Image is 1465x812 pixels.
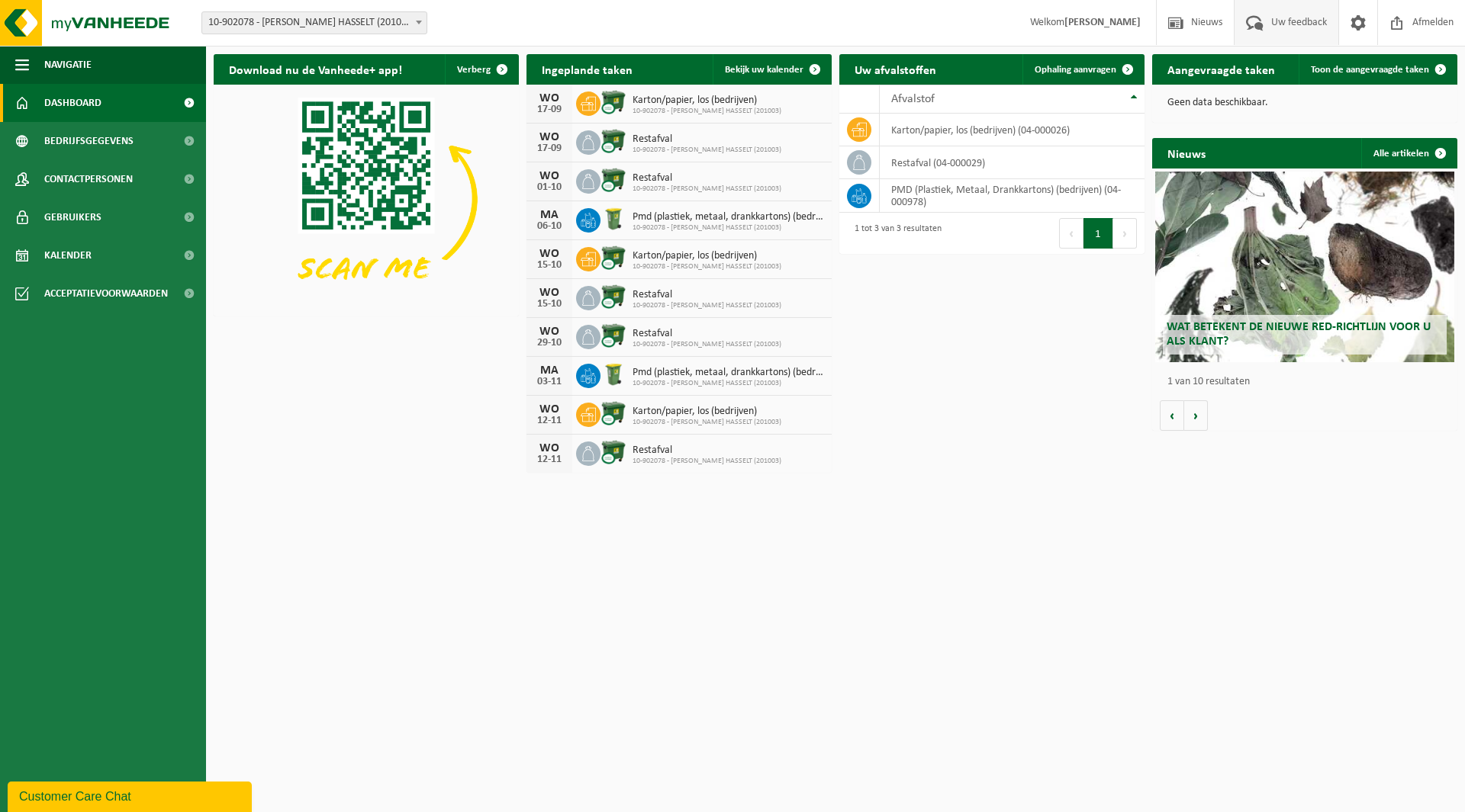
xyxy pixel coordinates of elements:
[1152,54,1290,84] h2: Aangevraagde taken
[534,377,565,387] div: 03-11
[600,206,626,232] img: WB-0240-HPE-GN-50
[880,114,1145,146] td: karton/papier, los (bedrijven) (04-000026)
[534,416,565,426] div: 12-11
[534,170,565,182] div: WO
[633,328,781,340] span: Restafval
[600,361,626,387] img: WB-0240-HPE-GN-50
[534,182,565,193] div: 01-10
[534,454,565,465] div: 12-11
[534,299,565,310] div: 15-10
[534,260,565,271] div: 15-10
[44,122,134,160] span: Bedrijfsgegevens
[880,146,1145,179] td: restafval (04-000029)
[633,250,781,262] span: Karton/papier, los (bedrijven)
[633,367,824,379] span: Pmd (plastiek, metaal, drankkartons) (bedrijven)
[600,89,626,115] img: WB-1100-CU
[44,46,92,84] span: Navigatie
[633,445,781,457] span: Restafval
[534,131,565,143] div: WO
[847,217,942,250] div: 1 tot 3 van 3 resultaten
[600,284,626,310] img: WB-1100-CU
[633,289,781,301] span: Restafval
[1113,218,1137,249] button: Next
[44,160,133,198] span: Contactpersonen
[214,54,417,84] h2: Download nu de Vanheede+ app!
[1035,65,1116,75] span: Ophaling aanvragen
[633,223,824,233] span: 10-902078 - [PERSON_NAME] HASSELT (201003)
[534,287,565,299] div: WO
[633,457,781,466] span: 10-902078 - [PERSON_NAME] HASSELT (201003)
[633,406,781,418] span: Karton/papier, los (bedrijven)
[1167,377,1450,387] p: 1 van 10 resultaten
[1167,98,1442,108] p: Geen data beschikbaar.
[534,104,565,115] div: 17-09
[839,54,951,84] h2: Uw afvalstoffen
[534,209,565,221] div: MA
[600,439,626,465] img: WB-1100-CU
[1059,218,1083,249] button: Previous
[1361,138,1456,168] a: Alle artikelen
[600,128,626,154] img: WB-1100-CU
[880,179,1145,213] td: PMD (Plastiek, Metaal, Drankkartons) (bedrijven) (04-000978)
[8,778,255,812] iframe: chat widget
[600,400,626,426] img: WB-1100-CU
[1184,400,1208,431] button: Volgende
[1152,138,1221,168] h2: Nieuws
[1311,65,1429,75] span: Toon de aangevraagde taken
[633,146,781,155] span: 10-902078 - [PERSON_NAME] HASSELT (201003)
[633,379,824,388] span: 10-902078 - [PERSON_NAME] HASSELT (201003)
[1167,321,1431,348] span: Wat betekent de nieuwe RED-richtlijn voor u als klant?
[534,248,565,260] div: WO
[214,85,519,313] img: Download de VHEPlus App
[534,403,565,416] div: WO
[633,418,781,427] span: 10-902078 - [PERSON_NAME] HASSELT (201003)
[600,245,626,271] img: WB-1100-CU
[526,54,648,84] h2: Ingeplande taken
[633,172,781,185] span: Restafval
[1299,54,1456,85] a: Toon de aangevraagde taken
[44,198,101,236] span: Gebruikers
[202,12,427,34] span: 10-902078 - AVA HASSELT (201003) - HASSELT
[633,185,781,194] span: 10-902078 - [PERSON_NAME] HASSELT (201003)
[633,211,824,223] span: Pmd (plastiek, metaal, drankkartons) (bedrijven)
[445,54,517,85] button: Verberg
[534,364,565,377] div: MA
[1083,218,1113,249] button: 1
[201,11,427,34] span: 10-902078 - AVA HASSELT (201003) - HASSELT
[633,133,781,146] span: Restafval
[457,65,491,75] span: Verberg
[1160,400,1184,431] button: Vorige
[633,340,781,349] span: 10-902078 - [PERSON_NAME] HASSELT (201003)
[44,274,168,313] span: Acceptatievoorwaarden
[534,221,565,232] div: 06-10
[633,262,781,271] span: 10-902078 - [PERSON_NAME] HASSELT (201003)
[600,323,626,348] img: WB-1100-CU
[1155,172,1454,362] a: Wat betekent de nieuwe RED-richtlijn voor u als klant?
[534,143,565,154] div: 17-09
[1022,54,1143,85] a: Ophaling aanvragen
[534,92,565,104] div: WO
[534,338,565,348] div: 29-10
[1064,17,1141,28] strong: [PERSON_NAME]
[633,301,781,310] span: 10-902078 - [PERSON_NAME] HASSELT (201003)
[44,84,101,122] span: Dashboard
[713,54,830,85] a: Bekijk uw kalender
[44,236,92,274] span: Kalender
[725,65,803,75] span: Bekijk uw kalender
[600,167,626,193] img: WB-1100-CU
[633,107,781,116] span: 10-902078 - [PERSON_NAME] HASSELT (201003)
[534,326,565,338] div: WO
[534,442,565,454] div: WO
[633,95,781,107] span: Karton/papier, los (bedrijven)
[891,93,935,105] span: Afvalstof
